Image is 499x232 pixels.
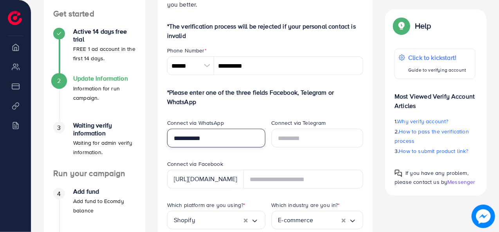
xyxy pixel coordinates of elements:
span: 4 [57,189,61,198]
span: Shopify [174,214,195,226]
h4: Update Information [73,75,136,82]
label: Connect via WhatsApp [167,119,224,127]
span: Why verify account? [398,117,449,125]
p: FREE 1 ad account in the first 14 days. [73,44,136,63]
p: 2. [395,127,476,146]
span: 2 [57,76,61,85]
p: 3. [395,146,476,156]
p: *Please enter one of the three fields Facebook, Telegram or WhatsApp [167,88,364,106]
img: Popup guide [395,19,409,33]
label: Connect via Telegram [272,119,326,127]
button: Clear Selected [342,216,346,225]
p: Waiting for admin verify information. [73,138,136,157]
li: Active 14 days free trial [44,28,145,75]
input: Search for option [195,214,244,226]
div: Search for option [167,211,265,229]
img: Popup guide [395,169,402,177]
img: image [472,205,495,228]
p: *The verification process will be rejected if your personal contact is invalid [167,22,364,40]
li: Waiting verify information [44,122,145,169]
img: logo [8,11,22,25]
div: [URL][DOMAIN_NAME] [167,170,244,189]
h4: Waiting verify information [73,122,136,137]
p: 1. [395,117,476,126]
input: Search for option [313,214,342,226]
label: Which industry are you in? [272,201,340,209]
label: Connect via Facebook [167,160,223,168]
div: Search for option [272,211,364,229]
span: Messenger [447,178,475,186]
p: Click to kickstart! [408,53,466,62]
p: Most Viewed Verify Account Articles [395,85,476,110]
li: Update Information [44,75,145,122]
span: 3 [57,123,61,132]
h4: Add fund [73,188,136,195]
span: How to submit product link? [399,147,468,155]
label: Phone Number [167,47,207,54]
label: Which platform are you using? [167,201,246,209]
h4: Run your campaign [44,169,145,178]
h4: Active 14 days free trial [73,28,136,43]
p: Add fund to Ecomdy balance [73,196,136,215]
p: Guide to verifying account [408,65,466,75]
span: How to pass the verification process [395,128,469,145]
button: Clear Selected [244,216,248,225]
span: If you have any problem, please contact us by [395,169,468,186]
p: Information for run campaign. [73,84,136,103]
span: E-commerce [278,214,313,226]
h4: Get started [44,9,145,19]
p: Help [415,21,431,31]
